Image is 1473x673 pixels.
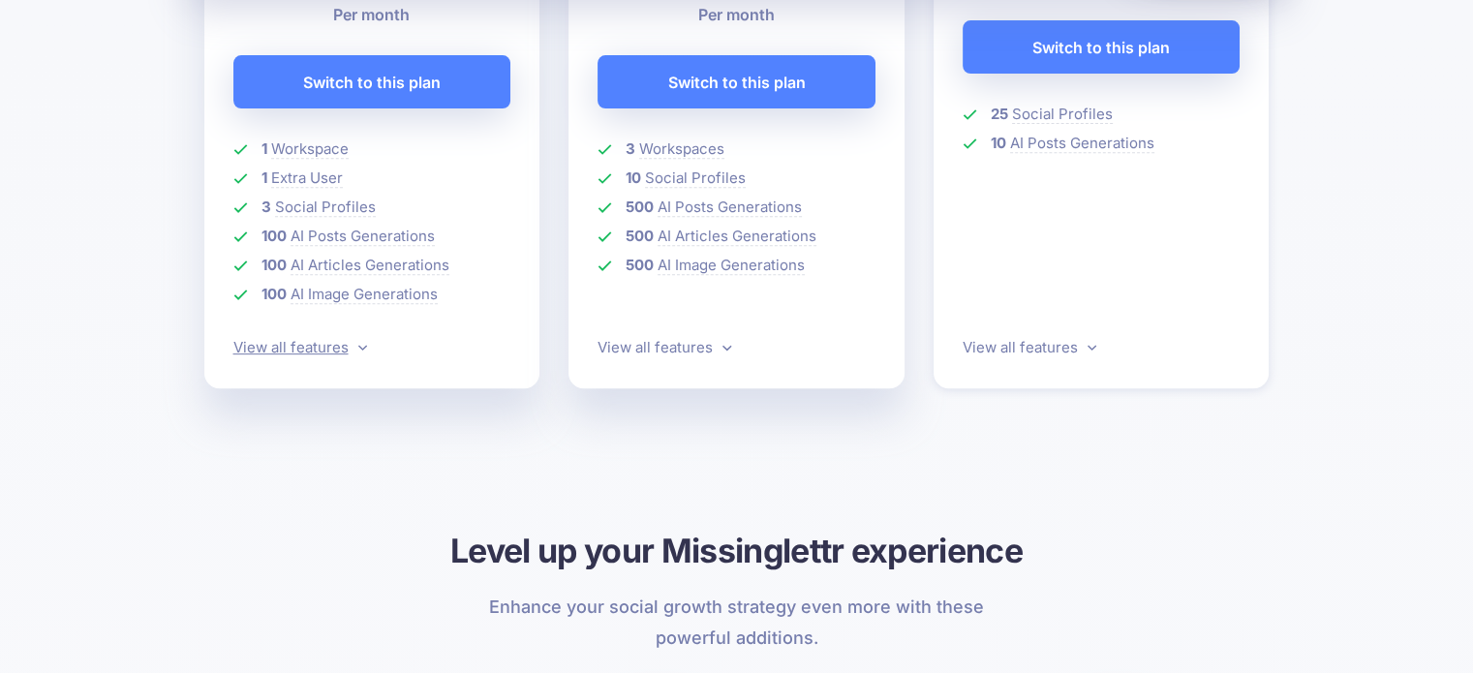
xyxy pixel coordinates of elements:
a: Switch to this plan [598,55,875,108]
span: AI Posts Generations [1010,134,1154,153]
a: View all features [233,338,367,356]
span: Social Profiles [275,198,376,217]
span: Switch to this plan [668,67,806,98]
span: AI Articles Generations [291,256,449,275]
span: Switch to this plan [303,67,441,98]
span: AI Image Generations [291,285,438,304]
p: Enhance your social growth strategy even more with these powerful additions. [477,592,996,654]
span: AI Posts Generations [658,198,802,217]
b: 100 [261,285,287,303]
span: Extra User [271,168,343,188]
b: 10 [626,168,641,187]
b: 25 [991,105,1008,123]
a: View all features [598,338,731,356]
b: 100 [261,256,287,274]
span: Workspaces [639,139,724,159]
a: Switch to this plan [963,20,1241,74]
a: View all features [963,338,1096,356]
span: Switch to this plan [1032,32,1170,63]
b: 3 [626,139,635,158]
span: Social Profiles [645,168,746,188]
b: 1 [261,168,267,187]
b: 1 [261,139,267,158]
b: 3 [261,198,271,216]
b: 10 [991,134,1006,152]
b: 500 [626,227,654,245]
h3: Level up your Missinglettr experience [204,529,1270,572]
b: 500 [626,198,654,216]
b: 100 [261,227,287,245]
p: Per month [598,3,875,26]
span: AI Articles Generations [658,227,816,246]
span: AI Image Generations [658,256,805,275]
p: Per month [233,3,511,26]
span: AI Posts Generations [291,227,435,246]
span: Social Profiles [1012,105,1113,124]
span: Workspace [271,139,349,159]
b: 500 [626,256,654,274]
a: Switch to this plan [233,55,511,108]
